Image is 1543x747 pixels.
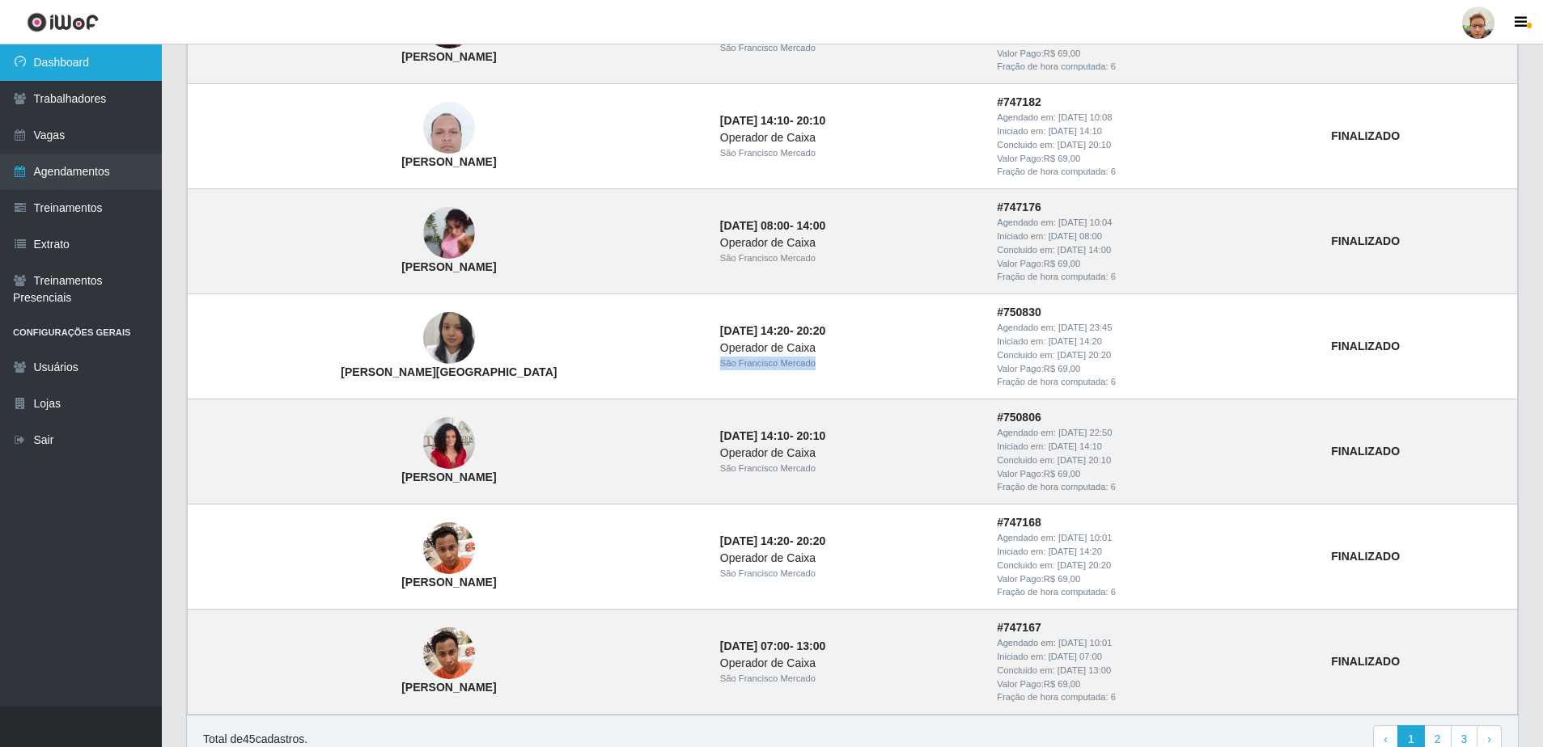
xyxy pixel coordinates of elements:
div: Agendado em: [997,426,1312,440]
time: [DATE] 10:01 [1058,638,1112,648]
strong: FINALIZADO [1331,129,1400,142]
strong: - [720,219,825,232]
div: Iniciado em: [997,650,1312,664]
div: Iniciado em: [997,124,1312,138]
strong: # 747168 [997,516,1041,529]
div: Valor Pago: R$ 69,00 [997,47,1312,61]
div: Concluido em: [997,454,1312,467]
time: [DATE] 14:10 [720,114,790,127]
div: Concluido em: [997,243,1312,257]
strong: [PERSON_NAME] [401,681,496,694]
div: Fração de hora computada: 6 [997,165,1312,179]
time: [DATE] 14:00 [1058,245,1111,255]
strong: [PERSON_NAME] [401,576,496,589]
time: [DATE] 14:20 [1049,547,1102,556]
div: São Francisco Mercado [720,672,977,686]
strong: [PERSON_NAME] [401,260,496,273]
div: Valor Pago: R$ 69,00 [997,467,1312,481]
strong: - [720,429,825,442]
time: [DATE] 14:20 [1049,336,1102,346]
img: Luciana Nascimento Lima [423,306,475,370]
div: Fração de hora computada: 6 [997,585,1312,599]
div: Agendado em: [997,531,1312,545]
strong: # 747167 [997,621,1041,634]
strong: FINALIZADO [1331,655,1400,668]
time: 20:20 [796,324,825,337]
time: [DATE] 20:10 [1058,455,1111,465]
img: CoreUI Logo [27,12,99,32]
div: Fração de hora computada: 6 [997,375,1312,389]
strong: FINALIZADO [1331,550,1400,563]
div: São Francisco Mercado [720,567,977,580]
strong: [PERSON_NAME][GEOGRAPHIC_DATA] [341,365,557,378]
time: [DATE] 10:04 [1058,217,1112,227]
div: Agendado em: [997,321,1312,335]
div: Valor Pago: R$ 69,00 [997,572,1312,586]
div: Iniciado em: [997,440,1312,454]
div: Concluido em: [997,664,1312,677]
img: Dalvanira Ferreira da Silva [423,198,475,268]
strong: FINALIZADO [1331,340,1400,352]
div: Operador de Caixa [720,234,977,251]
div: Operador de Caixa [720,445,977,462]
span: › [1487,732,1491,745]
strong: FINALIZADO [1331,445,1400,458]
time: [DATE] 14:20 [720,324,790,337]
div: Operador de Caixa [720,655,977,672]
time: [DATE] 14:10 [1049,126,1102,136]
div: Fração de hora computada: 6 [997,480,1312,494]
time: [DATE] 22:50 [1058,428,1112,437]
div: São Francisco Mercado [720,41,977,55]
strong: - [720,324,825,337]
time: 13:00 [796,639,825,652]
strong: FINALIZADO [1331,234,1400,247]
div: Fração de hora computada: 6 [997,690,1312,704]
strong: # 747176 [997,200,1041,213]
div: Valor Pago: R$ 69,00 [997,677,1312,691]
time: [DATE] 20:20 [1058,560,1111,570]
strong: # 750830 [997,306,1041,319]
time: [DATE] 14:10 [1049,441,1102,451]
time: [DATE] 08:00 [720,219,790,232]
time: [DATE] 13:00 [1058,665,1111,675]
div: Valor Pago: R$ 69,00 [997,362,1312,376]
div: Fração de hora computada: 6 [997,270,1312,284]
time: [DATE] 23:45 [1058,323,1112,332]
div: Agendado em: [997,216,1312,230]
div: Concluido em: [997,138,1312,152]
div: São Francisco Mercado [720,357,977,370]
strong: # 750806 [997,411,1041,424]
div: Iniciado em: [997,545,1312,559]
strong: [PERSON_NAME] [401,50,496,63]
div: São Francisco Mercado [720,462,977,475]
time: [DATE] 20:10 [1058,140,1111,150]
div: Concluido em: [997,348,1312,362]
time: 20:20 [796,534,825,547]
time: [DATE] 10:08 [1058,112,1112,122]
strong: - [720,114,825,127]
strong: - [720,534,825,547]
time: 14:00 [796,219,825,232]
div: Operador de Caixa [720,129,977,146]
time: [DATE] 08:00 [1049,231,1102,241]
div: Valor Pago: R$ 69,00 [997,257,1312,271]
time: [DATE] 14:10 [720,429,790,442]
div: Fração de hora computada: 6 [997,60,1312,74]
div: São Francisco Mercado [720,146,977,160]
div: Valor Pago: R$ 69,00 [997,152,1312,166]
strong: # 747182 [997,95,1041,108]
div: São Francisco Mercado [720,251,977,265]
img: Wagner Lopes Pereira [423,94,475,162]
time: 20:10 [796,114,825,127]
img: Raquel Soares de Souza Silva [423,409,475,478]
strong: [PERSON_NAME] [401,471,496,483]
time: [DATE] 20:20 [1058,350,1111,360]
strong: [PERSON_NAME] [401,155,496,168]
span: ‹ [1384,732,1388,745]
strong: - [720,639,825,652]
img: Alessandro Paulo da Silva [423,514,475,583]
div: Agendado em: [997,111,1312,124]
img: Alessandro Paulo da Silva [423,618,475,687]
time: [DATE] 14:20 [720,534,790,547]
time: [DATE] 07:00 [1049,652,1102,661]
